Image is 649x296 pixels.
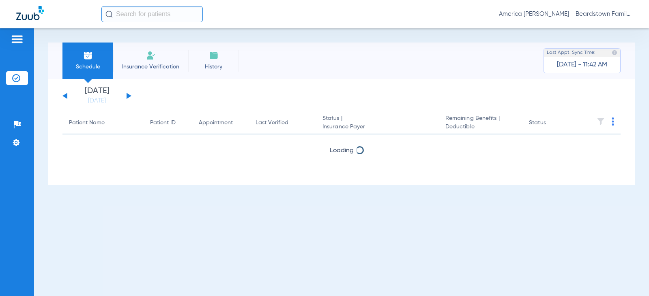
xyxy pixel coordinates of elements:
li: [DATE] [73,87,121,105]
div: Last Verified [256,119,309,127]
div: Patient ID [150,119,176,127]
img: Schedule [83,51,93,60]
span: Insurance Verification [119,63,182,71]
span: Last Appt. Sync Time: [547,49,595,57]
a: [DATE] [73,97,121,105]
div: Patient ID [150,119,186,127]
span: History [194,63,233,71]
span: Insurance Payer [322,123,432,131]
img: last sync help info [612,50,617,55]
img: History [209,51,219,60]
span: Loading [330,147,354,154]
div: Appointment [199,119,233,127]
div: Appointment [199,119,243,127]
img: Search Icon [105,11,113,18]
div: Patient Name [69,119,137,127]
img: filter.svg [597,117,605,126]
span: [DATE] - 11:42 AM [557,61,607,69]
img: hamburger-icon [11,34,24,44]
th: Remaining Benefits | [439,112,522,134]
div: Patient Name [69,119,105,127]
img: group-dot-blue.svg [612,117,614,126]
th: Status | [316,112,439,134]
img: Zuub Logo [16,6,44,20]
span: Schedule [69,63,107,71]
div: Last Verified [256,119,288,127]
span: Deductible [445,123,516,131]
th: Status [522,112,577,134]
span: America [PERSON_NAME] - Beardstown Family Dental [499,10,633,18]
img: Manual Insurance Verification [146,51,156,60]
input: Search for patients [101,6,203,22]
